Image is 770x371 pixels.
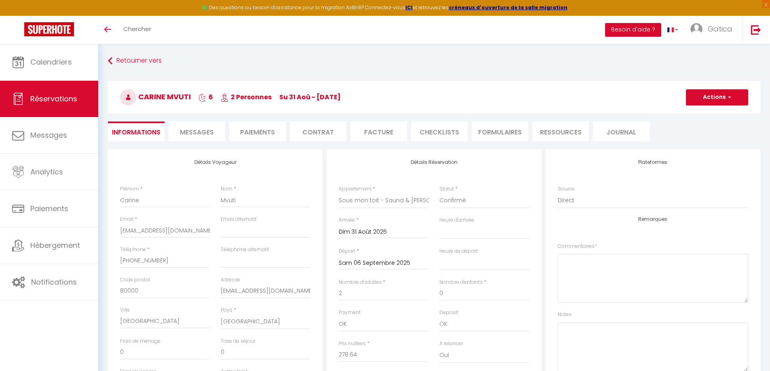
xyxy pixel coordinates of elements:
[221,337,255,345] label: Taxe de séjour
[30,94,77,104] span: Réservations
[350,122,407,141] li: Facture
[339,309,361,317] label: Payment
[686,89,748,105] button: Actions
[439,185,454,193] label: Statut
[6,3,31,27] button: Ouvrir le widget de chat LiveChat
[605,23,661,37] button: Besoin d'aide ?
[229,122,286,141] li: Paiements
[558,159,748,165] h4: Plateformes
[690,23,702,35] img: ...
[31,277,77,287] span: Notifications
[30,203,68,214] span: Paiements
[221,246,269,254] label: Téléphone alternatif
[449,4,567,11] a: créneaux d'ouverture de la salle migration
[472,122,528,141] li: FORMULAIRES
[339,216,355,224] label: Arrivée
[180,128,214,137] span: Messages
[120,246,146,254] label: Téléphone
[221,92,272,102] span: 2 Personnes
[30,130,67,140] span: Messages
[120,276,150,284] label: Code postal
[411,122,468,141] li: CHECKLISTS
[751,25,761,35] img: logout
[290,122,346,141] li: Contrat
[30,167,63,177] span: Analytics
[405,4,413,11] a: ICI
[120,306,130,314] label: Ville
[439,309,458,317] label: Deposit
[279,92,341,102] span: Su 31 Aoû - [DATE]
[339,159,529,165] h4: Détails Réservation
[120,159,310,165] h4: Détails Voyageur
[123,25,151,33] span: Chercher
[439,279,483,286] label: Nombre d'enfants
[120,185,139,193] label: Prénom
[558,216,748,222] h4: Remarques
[221,306,232,314] label: Pays
[221,276,240,284] label: Adresse
[593,122,650,141] li: Journal
[120,337,160,345] label: Frais de ménage
[708,24,732,34] span: Gatica
[339,279,382,286] label: Nombre d'adultes
[30,240,80,250] span: Hébergement
[439,247,478,255] label: Heure de départ
[339,247,355,255] label: Départ
[120,92,191,102] span: Carine Mvuti
[30,57,72,67] span: Calendriers
[339,185,371,193] label: Appartement
[558,243,597,250] label: Commentaires
[117,16,157,44] a: Chercher
[736,335,764,365] iframe: Chat
[198,92,213,102] span: 6
[108,122,165,141] li: Informations
[221,216,257,223] label: Email alternatif
[558,311,572,319] label: Notes
[24,22,74,36] img: Super Booking
[532,122,589,141] li: Ressources
[339,340,366,348] label: Prix nuitées
[120,216,133,223] label: Email
[108,54,760,68] a: Retourner vers
[221,185,232,193] label: Nom
[439,340,463,348] label: A relancer
[684,16,743,44] a: ... Gatica
[439,216,474,224] label: Heure d'arrivée
[558,185,575,193] label: Source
